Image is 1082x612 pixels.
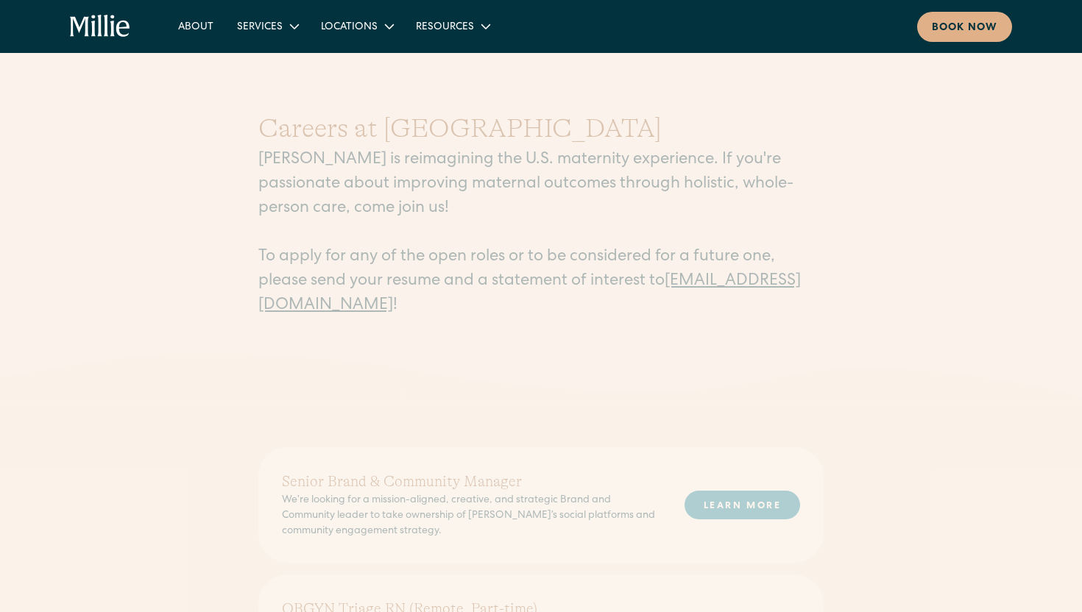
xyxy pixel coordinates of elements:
[237,20,283,35] div: Services
[917,12,1012,42] a: Book now
[258,109,824,149] h1: Careers at [GEOGRAPHIC_DATA]
[282,493,661,539] p: We’re looking for a mission-aligned, creative, and strategic Brand and Community leader to take o...
[309,14,404,38] div: Locations
[282,471,661,493] h2: Senior Brand & Community Manager
[258,149,824,319] p: [PERSON_NAME] is reimagining the U.S. maternity experience. If you're passionate about improving ...
[321,20,378,35] div: Locations
[416,20,474,35] div: Resources
[166,14,225,38] a: About
[685,491,800,519] a: LEARN MORE
[225,14,309,38] div: Services
[404,14,501,38] div: Resources
[70,15,131,38] a: home
[932,21,997,36] div: Book now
